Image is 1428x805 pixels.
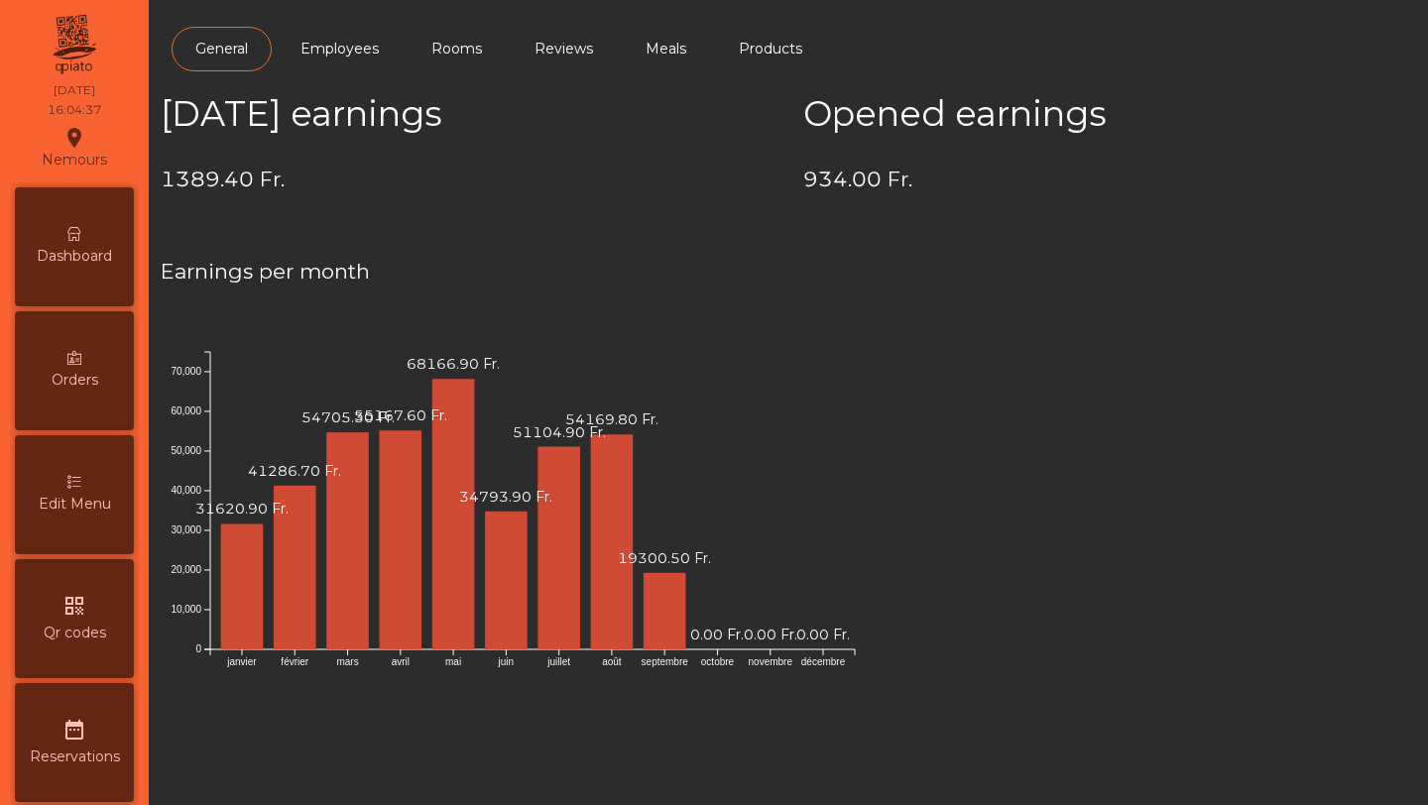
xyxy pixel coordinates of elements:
text: 34793.90 Fr. [459,488,552,506]
text: juin [498,656,515,667]
text: octobre [701,656,735,667]
text: 68166.90 Fr. [407,355,500,373]
span: Edit Menu [39,494,111,515]
span: Dashboard [37,246,112,267]
text: 0.00 Fr. [690,626,744,643]
text: février [281,656,308,667]
text: 0.00 Fr. [744,626,797,643]
text: 0 [195,643,201,654]
i: location_on [62,126,86,150]
a: Reviews [511,27,617,71]
a: Products [715,27,826,71]
text: 50,000 [171,445,201,456]
h4: 1389.40 Fr. [161,165,773,194]
div: [DATE] [54,81,95,99]
text: 10,000 [171,604,201,615]
text: janvier [226,656,257,667]
span: Qr codes [44,623,106,643]
a: Rooms [408,27,506,71]
h2: [DATE] earnings [161,93,773,135]
text: mai [445,656,461,667]
text: 60,000 [171,405,201,416]
text: décembre [801,656,846,667]
img: qpiato [50,10,98,79]
text: 55167.60 Fr. [354,406,447,424]
span: Reservations [30,747,120,767]
span: Orders [52,370,98,391]
text: 20,000 [171,564,201,575]
text: septembre [642,656,689,667]
div: 16:04:37 [48,101,101,119]
div: Nemours [42,123,107,172]
h4: 934.00 Fr. [803,165,1416,194]
a: General [172,27,272,71]
text: 30,000 [171,524,201,535]
text: 41286.70 Fr. [248,462,341,480]
a: Meals [622,27,710,71]
a: Employees [277,27,403,71]
h2: Opened earnings [803,93,1416,135]
text: avril [392,656,410,667]
text: 54169.80 Fr. [565,410,658,428]
text: novembre [749,656,793,667]
text: juillet [546,656,570,667]
h4: Earnings per month [161,257,1416,287]
i: qr_code [62,594,86,618]
text: 31620.90 Fr. [195,500,289,517]
text: 70,000 [171,366,201,377]
text: 54705.30 Fr. [301,408,395,426]
text: 40,000 [171,485,201,496]
i: date_range [62,718,86,742]
text: 51104.90 Fr. [513,422,606,440]
text: mars [336,656,358,667]
text: 0.00 Fr. [796,626,850,643]
text: août [602,656,622,667]
text: 19300.50 Fr. [618,549,711,567]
